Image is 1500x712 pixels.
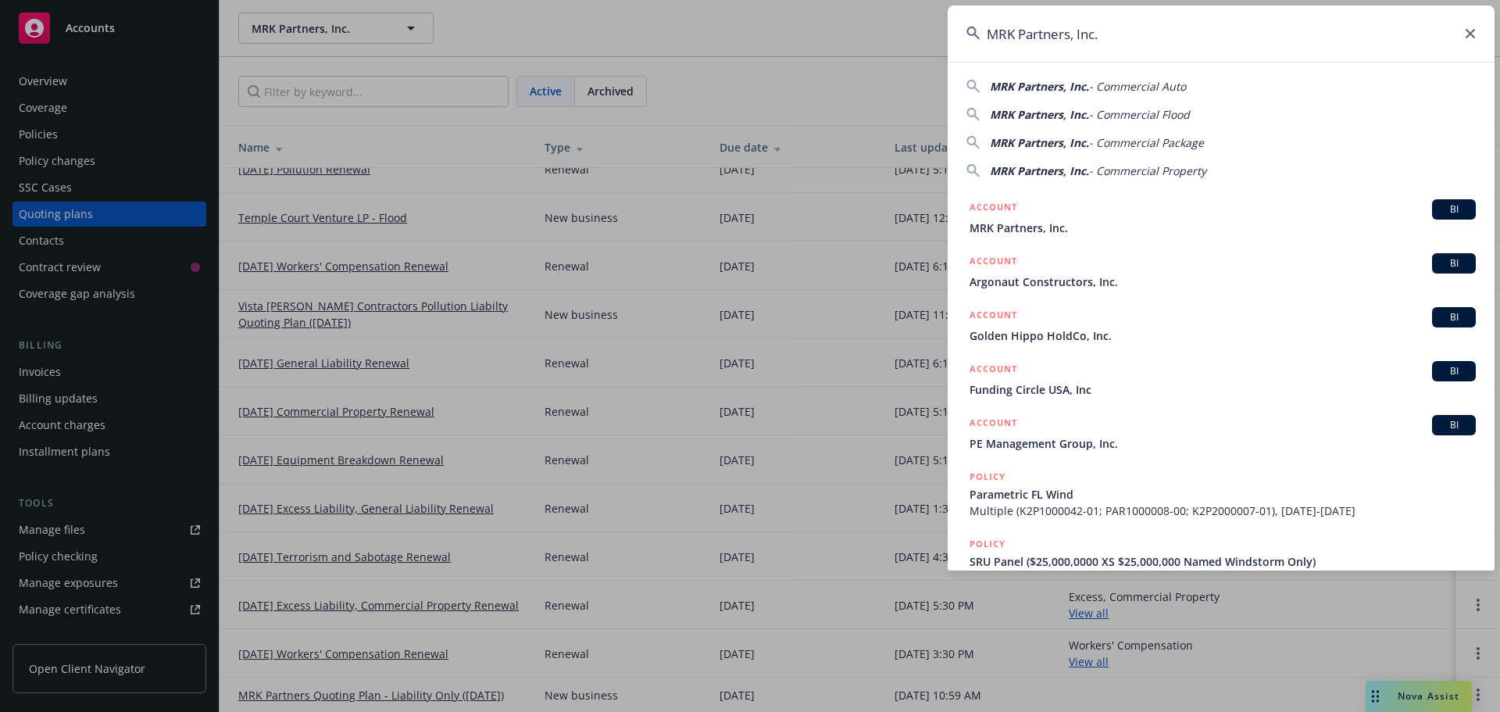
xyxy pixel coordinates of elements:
[948,299,1495,352] a: ACCOUNTBIGolden Hippo HoldCo, Inc.
[970,503,1476,519] span: Multiple (K2P1000042-01; PAR1000008-00; K2P2000007-01), [DATE]-[DATE]
[1438,256,1470,270] span: BI
[970,486,1476,503] span: Parametric FL Wind
[970,553,1476,570] span: SRU Panel ($25,000,0000 XS $25,000,000 Named Windstorm Only)
[1438,310,1470,324] span: BI
[970,570,1476,586] span: Multiple (ASRU001810-00; AWP-XS-000001810-00; SSC0010055), [DATE]-[DATE]
[970,415,1017,434] h5: ACCOUNT
[970,307,1017,326] h5: ACCOUNT
[970,469,1005,485] h5: POLICY
[948,5,1495,62] input: Search...
[948,352,1495,406] a: ACCOUNTBIFunding Circle USA, Inc
[990,163,1089,178] span: MRK Partners, Inc.
[970,435,1476,452] span: PE Management Group, Inc.
[1089,79,1186,94] span: - Commercial Auto
[970,220,1476,236] span: MRK Partners, Inc.
[1089,135,1204,150] span: - Commercial Package
[970,381,1476,398] span: Funding Circle USA, Inc
[1438,418,1470,432] span: BI
[990,135,1089,150] span: MRK Partners, Inc.
[948,245,1495,299] a: ACCOUNTBIArgonaut Constructors, Inc.
[990,107,1089,122] span: MRK Partners, Inc.
[970,253,1017,272] h5: ACCOUNT
[970,327,1476,344] span: Golden Hippo HoldCo, Inc.
[1089,107,1190,122] span: - Commercial Flood
[948,460,1495,528] a: POLICYParametric FL WindMultiple (K2P1000042-01; PAR1000008-00; K2P2000007-01), [DATE]-[DATE]
[970,536,1005,552] h5: POLICY
[948,406,1495,460] a: ACCOUNTBIPE Management Group, Inc.
[948,528,1495,595] a: POLICYSRU Panel ($25,000,0000 XS $25,000,000 Named Windstorm Only)Multiple (ASRU001810-00; AWP-XS...
[1089,163,1206,178] span: - Commercial Property
[990,79,1089,94] span: MRK Partners, Inc.
[948,191,1495,245] a: ACCOUNTBIMRK Partners, Inc.
[1438,364,1470,378] span: BI
[970,199,1017,218] h5: ACCOUNT
[970,274,1476,290] span: Argonaut Constructors, Inc.
[1438,202,1470,216] span: BI
[970,361,1017,380] h5: ACCOUNT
